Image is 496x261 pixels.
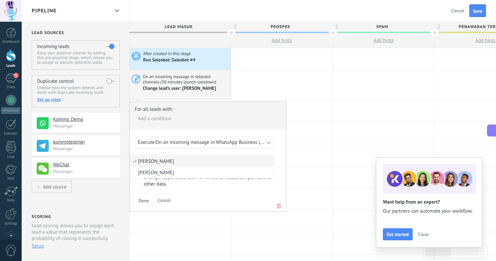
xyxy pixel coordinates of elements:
[13,73,19,78] span: 1
[383,199,476,205] h2: Want help from an expert?
[383,208,476,215] span: Our partners can automate your workflow.
[231,22,333,32] div: prospek
[143,51,192,57] span: After created in this stage
[333,22,431,32] span: spam
[32,214,51,219] h2: Scoring
[37,51,114,65] p: Keep your pipeline cleaner by adding this pre-pipeline stage, which allows you to accept or decli...
[32,8,56,14] span: Pipeline
[231,33,333,48] button: Add hints
[156,139,358,146] span: On an incoming message in WhatsApp Business (Kommo Demo) (30 minutes launch cooldown)
[138,139,156,146] span: Execute:
[1,132,21,136] div: Calendar
[32,30,120,35] h2: Lead Sources
[135,113,274,124] div: Add a condition
[32,181,72,193] button: Add source
[37,78,74,84] h4: Duplicate control
[129,22,227,32] span: Lead masuk
[473,9,482,13] span: Save
[1,107,20,114] div: WhatsApp
[143,85,217,91] span: Change lead’s user: [PERSON_NAME]
[143,74,229,85] span: On an incoming message in selected channels (30 minutes launch cooldown)
[53,139,115,146] h4: kommotestmei
[37,85,114,95] p: Choose how the system detects and deals with duplicate incoming leads
[1,155,21,159] div: Lists
[333,33,434,48] button: Add hints
[1,177,21,181] div: Mail
[135,194,152,207] button: Done
[374,37,394,44] span: Add hints
[144,174,272,188] div: Change responsible user for linked contacts, companies and other data
[53,162,115,168] h4: WeChat
[53,169,116,174] p: Messenger
[138,198,149,203] span: Done
[157,197,170,203] span: Cancel
[1,222,21,226] div: Settings
[111,4,122,17] div: Pipeline
[469,4,486,17] button: Save
[333,22,434,32] div: spam
[143,57,196,63] div: Run Salesbot: Salesbot #4
[415,229,432,239] button: Close
[1,198,21,203] div: Stats
[129,22,231,32] div: Lead masuk
[451,8,464,14] span: Cancel
[53,116,115,123] h4: Kommo Demo
[418,232,429,237] span: Close
[155,195,173,205] button: Cancel
[272,37,292,44] span: Add hints
[53,146,116,152] p: Messenger
[449,6,467,16] button: Cancel
[43,184,67,190] div: Add source
[1,85,21,89] div: Chats
[1,40,21,44] div: Dashboard
[131,170,272,176] span: Dian
[475,37,496,44] span: Add hints
[383,228,413,240] button: Get started
[135,106,281,112] div: For all leads with:
[387,232,409,237] span: Get started
[231,22,329,32] span: prospek
[32,243,44,249] button: Setup
[131,158,272,165] span: Mei Ling
[37,96,114,102] div: Set up rules
[53,123,116,129] p: Messenger
[1,64,21,68] div: Leads
[37,43,69,50] h4: Incoming leads
[32,223,115,242] p: Lead scoring allows you to assign each lead a value that represents the probability of closing it...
